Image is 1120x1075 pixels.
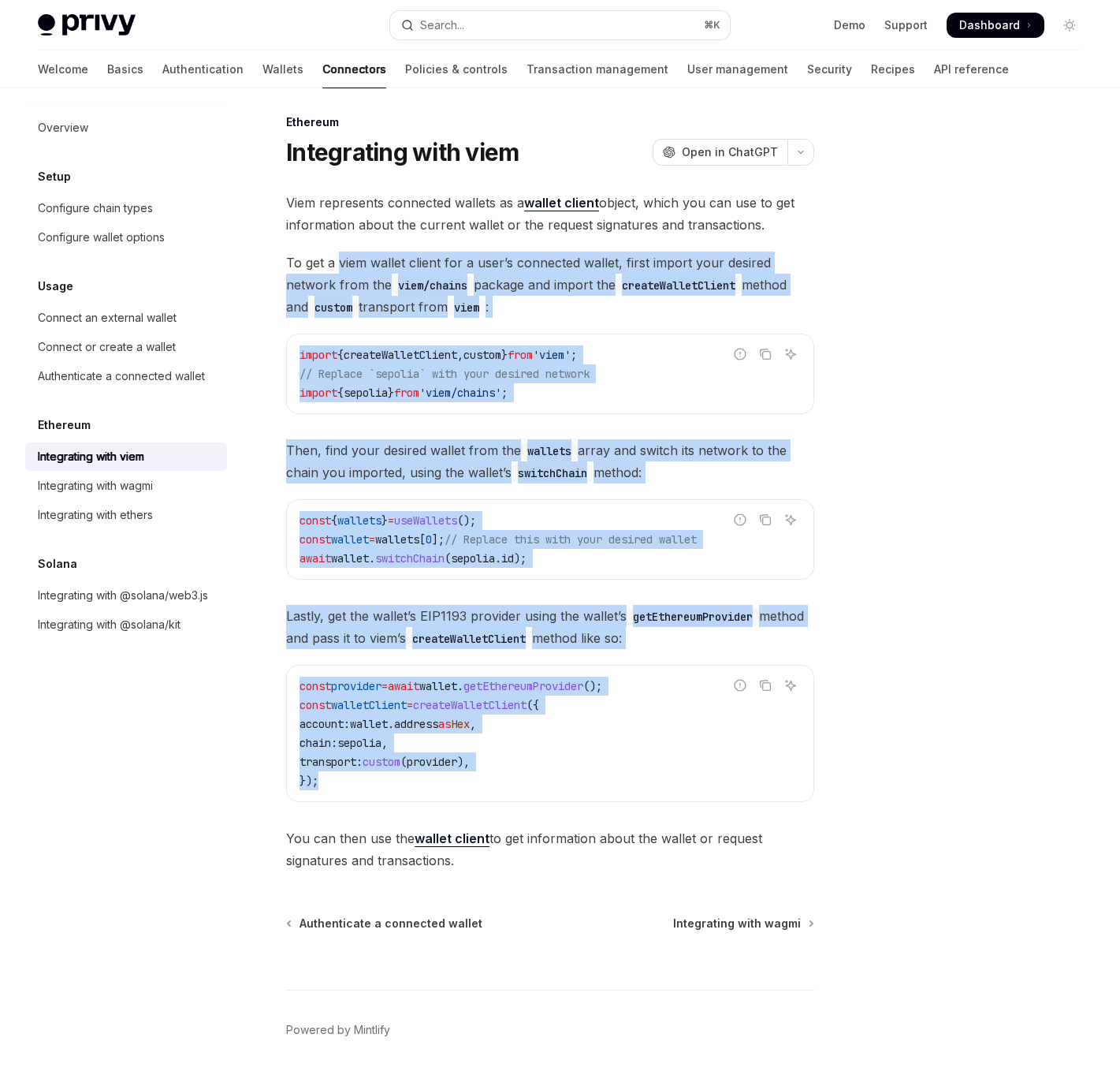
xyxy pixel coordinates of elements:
[331,698,407,712] span: walletClient
[583,679,602,693] span: ();
[25,114,227,142] a: Overview
[438,717,451,731] span: as
[426,532,432,547] span: 0
[501,551,514,565] span: id
[673,916,813,931] a: Integrating with wagmi
[38,167,71,186] h5: Setup
[300,717,350,731] span: account:
[730,510,750,530] button: Report incorrect code
[286,114,814,130] div: Ethereum
[390,11,730,39] button: Open search
[451,551,495,565] span: sepolia
[337,736,381,750] span: sepolia
[1057,13,1082,38] button: Toggle dark mode
[934,50,1009,88] a: API reference
[288,916,482,931] a: Authenticate a connected wallet
[524,195,599,211] a: wallet client
[286,439,814,483] span: Then, find your desired wallet from the array and switch its network to the chain you imported, u...
[394,717,438,731] span: address
[673,916,801,931] span: Integrating with wagmi
[755,510,776,530] button: Copy the contents from the code block
[457,679,463,693] span: .
[451,717,470,731] span: Hex
[286,1022,390,1038] a: Powered by Mintlify
[25,581,227,610] a: Integrating with @solana/web3.js
[300,367,590,381] span: // Replace `sepolia` with your desired network
[730,344,750,364] button: Report incorrect code
[38,308,177,327] div: Connect an external wallet
[38,338,176,356] div: Connect or create a wallet
[457,755,470,769] span: ),
[407,698,413,712] span: =
[755,344,776,364] button: Copy the contents from the code block
[687,50,788,88] a: User management
[755,675,776,696] button: Copy the contents from the code block
[381,513,388,528] span: }
[331,532,369,547] span: wallet
[388,717,394,731] span: .
[381,679,388,693] span: =
[286,827,814,872] span: You can then use the to get information about the wallet or request signatures and transactions.
[369,532,375,547] span: =
[807,50,852,88] a: Security
[375,551,445,565] span: switchChain
[470,717,476,731] span: ,
[682,144,778,160] span: Open in ChatGPT
[25,442,227,471] a: Integrating with viem
[38,118,88,137] div: Overview
[419,532,426,547] span: [
[38,476,153,495] div: Integrating with wagmi
[884,17,928,33] a: Support
[501,386,508,400] span: ;
[457,513,476,528] span: ();
[38,367,205,386] div: Authenticate a connected wallet
[388,386,394,400] span: }
[38,447,144,466] div: Integrating with viem
[780,510,801,530] button: Ask AI
[704,19,720,32] span: ⌘ K
[527,50,668,88] a: Transaction management
[300,698,331,712] span: const
[495,551,501,565] span: .
[300,386,337,400] span: import
[38,586,208,605] div: Integrating with @solana/web3.js
[947,13,1044,38] a: Dashboard
[337,348,344,362] span: {
[413,698,527,712] span: createWalletClient
[38,416,91,435] h5: Ethereum
[501,348,508,362] span: }
[25,304,227,332] a: Connect an external wallet
[300,774,318,788] span: });
[322,50,386,88] a: Connectors
[38,199,153,218] div: Configure chain types
[300,679,331,693] span: const
[38,277,73,296] h5: Usage
[25,223,227,252] a: Configure wallet options
[627,608,759,625] code: getEthereumProvider
[533,348,571,362] span: 'viem'
[300,736,337,750] span: chain:
[331,551,369,565] span: wallet
[394,513,457,528] span: useWallets
[959,17,1020,33] span: Dashboard
[780,344,801,364] button: Ask AI
[337,513,381,528] span: wallets
[363,755,400,769] span: custom
[38,615,180,634] div: Integrating with @solana/kit
[415,831,489,847] a: wallet client
[300,532,331,547] span: const
[38,506,153,524] div: Integrating with ethers
[419,386,501,400] span: 'viem/chains'
[162,50,244,88] a: Authentication
[308,299,359,316] code: custom
[400,755,407,769] span: (
[25,333,227,361] a: Connect or create a wallet
[445,551,451,565] span: (
[38,228,165,247] div: Configure wallet options
[463,679,583,693] span: getEthereumProvider
[653,139,787,166] button: Open in ChatGPT
[375,532,419,547] span: wallets
[286,138,519,166] h1: Integrating with viem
